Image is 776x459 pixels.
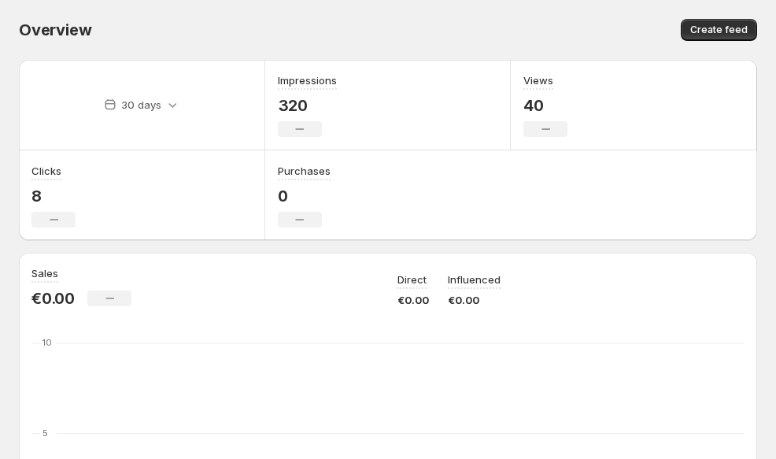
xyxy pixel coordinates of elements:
[278,96,337,115] p: 320
[278,163,331,179] h3: Purchases
[448,292,501,308] p: €0.00
[397,292,429,308] p: €0.00
[523,96,567,115] p: 40
[31,187,76,205] p: 8
[42,428,48,439] text: 5
[448,272,501,287] p: Influenced
[278,72,337,88] h3: Impressions
[31,265,58,281] h3: Sales
[681,19,757,41] button: Create feed
[523,72,553,88] h3: Views
[690,24,748,36] span: Create feed
[278,187,331,205] p: 0
[31,163,61,179] h3: Clicks
[31,289,75,308] p: €0.00
[42,337,52,348] text: 10
[397,272,427,287] p: Direct
[19,20,91,39] span: Overview
[121,97,161,113] p: 30 days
